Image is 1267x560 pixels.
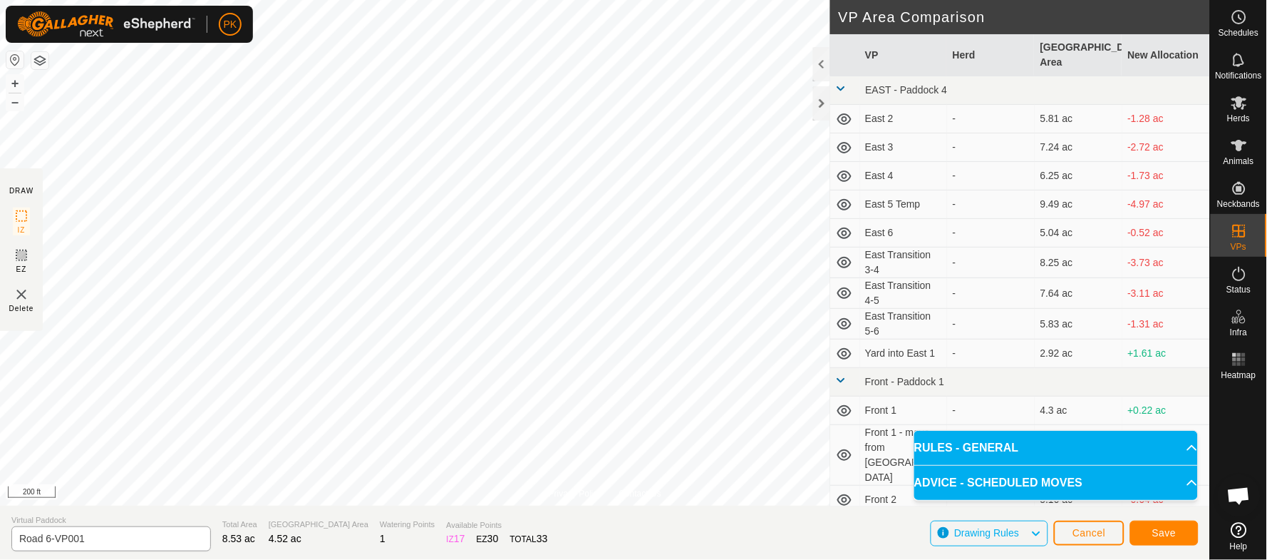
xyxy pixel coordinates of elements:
td: East 4 [860,162,948,190]
span: Infra [1230,328,1247,337]
td: 5.83 ac [1035,309,1122,340]
span: Front - Paddock 1 [866,376,945,387]
span: ADVICE - SCHEDULED MOVES [914,474,1082,492]
div: - [953,317,1029,332]
th: New Allocation [1122,34,1210,76]
a: Contact Us [619,487,661,500]
td: -4.97 ac [1122,190,1210,219]
td: 5.81 ac [1035,105,1122,133]
span: 1 [380,533,386,544]
td: 2.92 ac [1035,340,1122,368]
td: +0.22 ac [1122,397,1210,425]
td: 9.49 ac [1035,190,1122,219]
div: EZ [477,531,499,546]
td: East Transition 4-5 [860,278,948,309]
div: - [953,197,1029,212]
td: East 3 [860,133,948,162]
span: Heatmap [1221,371,1256,380]
button: Save [1130,521,1199,546]
button: + [6,75,24,92]
a: Help [1211,516,1267,556]
div: DRAW [9,185,33,196]
span: Cancel [1072,527,1106,539]
span: 17 [454,533,465,544]
td: 5.04 ac [1035,219,1122,248]
button: Map Layers [31,52,48,69]
div: - [953,403,1029,418]
span: Notifications [1216,71,1262,80]
span: Schedules [1219,29,1258,37]
th: [GEOGRAPHIC_DATA] Area [1035,34,1122,76]
span: Herds [1227,114,1250,123]
span: 8.53 ac [222,533,255,544]
span: 33 [537,533,548,544]
button: Reset Map [6,51,24,68]
div: - [953,111,1029,126]
td: -3.73 ac [1122,248,1210,278]
span: IZ [18,225,26,235]
td: 8.25 ac [1035,248,1122,278]
td: East 2 [860,105,948,133]
td: -0.32 ac [1122,425,1210,486]
p-accordion-header: RULES - GENERAL [914,431,1198,465]
a: Privacy Policy [549,487,602,500]
td: Front 1 - move from [GEOGRAPHIC_DATA] [860,425,948,486]
span: VPs [1231,243,1246,251]
span: Neckbands [1217,200,1260,208]
div: - [953,346,1029,361]
td: -1.31 ac [1122,309,1210,340]
span: 30 [487,533,499,544]
span: Watering Points [380,519,435,531]
td: East Transition 5-6 [860,309,948,340]
td: -2.72 ac [1122,133,1210,162]
div: - [953,286,1029,301]
td: -0.52 ac [1122,219,1210,248]
span: Status [1226,285,1251,294]
td: +1.61 ac [1122,340,1210,368]
span: Delete [9,303,34,314]
span: 4.52 ac [269,533,301,544]
span: Animals [1224,157,1254,166]
th: VP [860,34,948,76]
div: - [953,225,1029,240]
span: Available Points [446,519,547,531]
td: East 6 [860,219,948,248]
img: VP [13,286,30,303]
h2: VP Area Comparison [839,9,1210,26]
td: -3.11 ac [1122,278,1210,309]
td: Front 2 [860,486,948,514]
td: -1.28 ac [1122,105,1210,133]
button: – [6,93,24,111]
span: Save [1152,527,1176,539]
span: [GEOGRAPHIC_DATA] Area [269,519,368,531]
div: - [953,255,1029,270]
td: 6.25 ac [1035,162,1122,190]
p-accordion-header: ADVICE - SCHEDULED MOVES [914,466,1198,500]
td: East Transition 3-4 [860,248,948,278]
span: RULES - GENERAL [914,439,1019,457]
span: Help [1230,542,1248,551]
td: 7.64 ac [1035,278,1122,309]
td: Yard into East 1 [860,340,948,368]
div: - [953,168,1029,183]
button: Cancel [1054,521,1124,546]
div: Open chat [1218,474,1261,517]
div: TOTAL [510,531,548,546]
span: PK [224,17,237,32]
td: East 5 Temp [860,190,948,219]
div: - [953,140,1029,155]
th: Herd [947,34,1035,76]
span: EZ [16,264,27,275]
span: EAST - Paddock 4 [866,84,948,96]
td: 4.3 ac [1035,397,1122,425]
span: Virtual Paddock [11,514,211,526]
td: Front 1 [860,397,948,425]
td: -1.73 ac [1122,162,1210,190]
img: Gallagher Logo [17,11,195,37]
span: Drawing Rules [954,527,1019,539]
div: IZ [446,531,465,546]
span: Total Area [222,519,257,531]
td: 7.24 ac [1035,133,1122,162]
td: 4.84 ac [1035,425,1122,486]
